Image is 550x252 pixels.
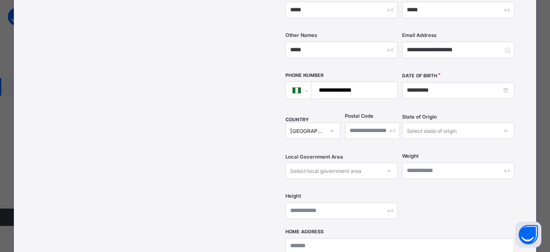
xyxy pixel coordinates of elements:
span: COUNTRY [285,117,309,123]
div: [GEOGRAPHIC_DATA] [290,128,324,134]
div: Select state of origin [407,123,457,139]
label: Postal Code [345,113,373,119]
span: Local Government Area [285,154,343,160]
label: Other Names [285,32,317,38]
label: Height [285,193,301,199]
label: Home Address [285,229,324,235]
label: Phone Number [285,73,324,78]
div: Select local government area [290,162,361,179]
label: Date of Birth [402,73,437,79]
button: Open asap [515,222,541,248]
label: Email Address [402,32,436,38]
span: State of Origin [402,114,437,120]
label: Weight [402,153,419,159]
